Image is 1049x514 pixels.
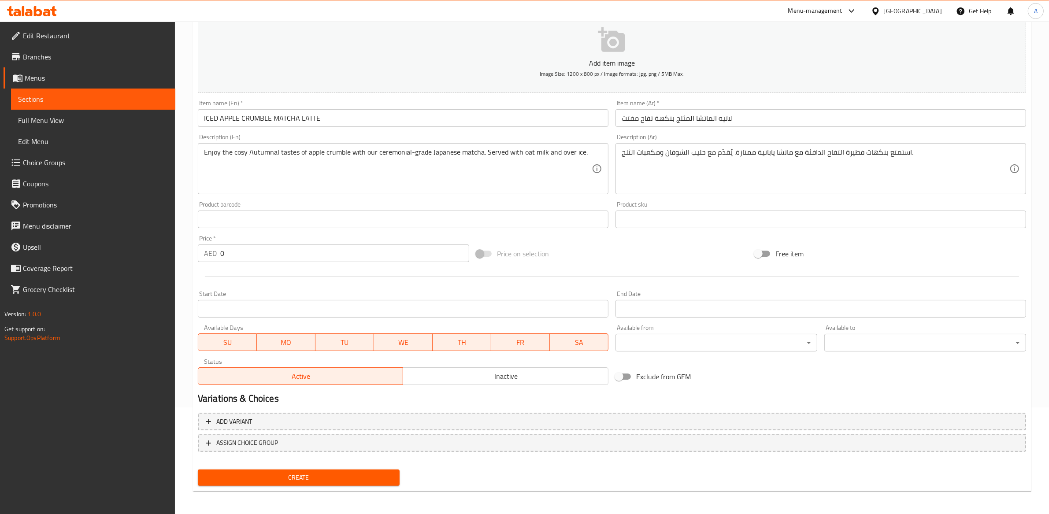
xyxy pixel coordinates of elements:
[553,336,605,349] span: SA
[257,333,315,351] button: MO
[622,148,1009,190] textarea: استمتع بنكهات فطيرة التفاح الدافئة مع ماتشا يابانية ممتازة. يُقدّم مع حليب الشوفان ومكعبات الثلج.
[205,472,393,483] span: Create
[775,248,804,259] span: Free item
[198,211,608,228] input: Please enter product barcode
[4,323,45,335] span: Get support on:
[202,336,253,349] span: SU
[23,221,168,231] span: Menu disclaimer
[11,110,175,131] a: Full Menu View
[23,52,168,62] span: Branches
[4,308,26,320] span: Version:
[23,200,168,210] span: Promotions
[25,73,168,83] span: Menus
[11,131,175,152] a: Edit Menu
[403,367,608,385] button: Inactive
[378,336,429,349] span: WE
[884,6,942,16] div: [GEOGRAPHIC_DATA]
[198,333,257,351] button: SU
[436,336,488,349] span: TH
[407,370,605,383] span: Inactive
[433,333,491,351] button: TH
[788,6,842,16] div: Menu-management
[23,263,168,274] span: Coverage Report
[211,58,1012,68] p: Add item image
[216,437,278,448] span: ASSIGN CHOICE GROUP
[220,244,469,262] input: Please enter price
[374,333,433,351] button: WE
[18,115,168,126] span: Full Menu View
[4,258,175,279] a: Coverage Report
[636,371,691,382] span: Exclude from GEM
[4,67,175,89] a: Menus
[4,237,175,258] a: Upsell
[198,12,1026,93] button: Add item imageImage Size: 1200 x 800 px / Image formats: jpg, png / 5MB Max.
[4,194,175,215] a: Promotions
[202,370,400,383] span: Active
[198,109,608,127] input: Enter name En
[497,248,549,259] span: Price on selection
[18,136,168,147] span: Edit Menu
[23,178,168,189] span: Coupons
[11,89,175,110] a: Sections
[540,69,684,79] span: Image Size: 1200 x 800 px / Image formats: jpg, png / 5MB Max.
[23,284,168,295] span: Grocery Checklist
[260,336,312,349] span: MO
[18,94,168,104] span: Sections
[4,215,175,237] a: Menu disclaimer
[23,242,168,252] span: Upsell
[23,30,168,41] span: Edit Restaurant
[216,416,252,427] span: Add variant
[824,334,1026,351] div: ​
[1034,6,1038,16] span: A
[491,333,550,351] button: FR
[198,392,1026,405] h2: Variations & Choices
[550,333,608,351] button: SA
[4,173,175,194] a: Coupons
[319,336,371,349] span: TU
[23,157,168,168] span: Choice Groups
[315,333,374,351] button: TU
[4,46,175,67] a: Branches
[204,148,592,190] textarea: Enjoy the cosy Autumnal tastes of apple crumble with our ceremonial-grade Japanese matcha. Served...
[4,25,175,46] a: Edit Restaurant
[198,470,400,486] button: Create
[615,211,1026,228] input: Please enter product sku
[198,434,1026,452] button: ASSIGN CHOICE GROUP
[4,332,60,344] a: Support.OpsPlatform
[27,308,41,320] span: 1.0.0
[4,152,175,173] a: Choice Groups
[4,279,175,300] a: Grocery Checklist
[198,367,404,385] button: Active
[615,109,1026,127] input: Enter name Ar
[495,336,546,349] span: FR
[204,248,217,259] p: AED
[198,413,1026,431] button: Add variant
[615,334,817,351] div: ​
